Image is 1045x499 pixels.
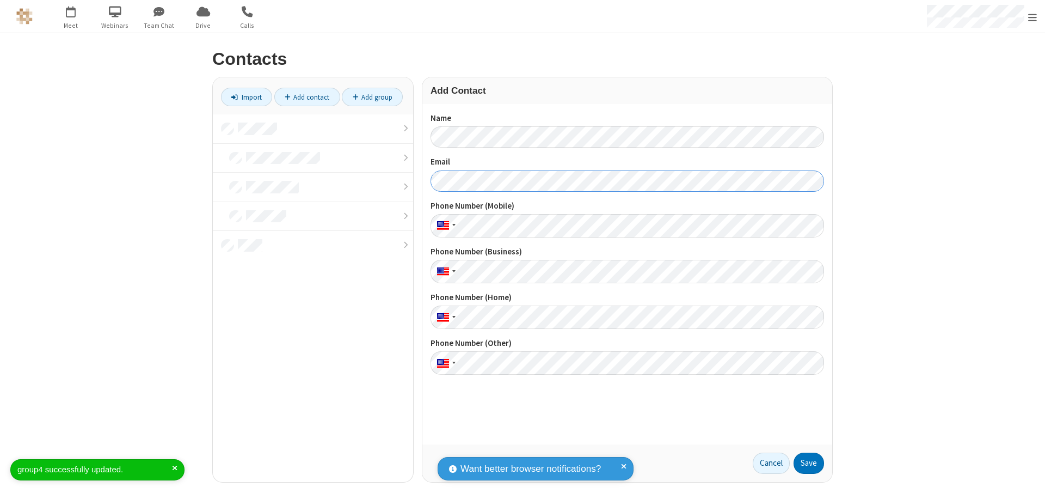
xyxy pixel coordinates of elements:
[51,21,91,31] span: Meet
[212,50,833,69] h2: Contacts
[274,88,340,106] a: Add contact
[431,246,824,258] label: Phone Number (Business)
[431,200,824,212] label: Phone Number (Mobile)
[431,86,824,96] h3: Add Contact
[342,88,403,106] a: Add group
[139,21,180,31] span: Team Chat
[183,21,224,31] span: Drive
[794,453,824,474] button: Save
[431,112,824,125] label: Name
[221,88,272,106] a: Import
[753,453,790,474] a: Cancel
[431,156,824,168] label: Email
[431,337,824,350] label: Phone Number (Other)
[431,260,459,283] div: United States: + 1
[95,21,136,31] span: Webinars
[227,21,268,31] span: Calls
[16,8,33,25] img: QA Selenium DO NOT DELETE OR CHANGE
[431,351,459,375] div: United States: + 1
[431,291,824,304] label: Phone Number (Home)
[431,306,459,329] div: United States: + 1
[431,214,459,238] div: United States: + 1
[17,464,172,476] div: group4 successfully updated.
[460,462,601,476] span: Want better browser notifications?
